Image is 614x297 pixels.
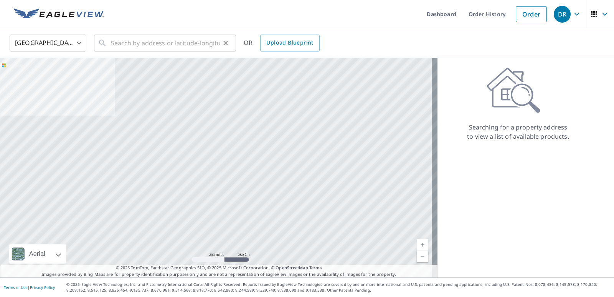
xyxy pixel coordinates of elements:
div: DR [554,6,571,23]
div: Aerial [27,244,48,264]
img: EV Logo [14,8,104,20]
p: | [4,285,55,290]
a: Current Level 5, Zoom In [417,239,428,251]
span: © 2025 TomTom, Earthstar Geographics SIO, © 2025 Microsoft Corporation, © [116,265,322,271]
a: Terms of Use [4,285,28,290]
a: Privacy Policy [30,285,55,290]
div: [GEOGRAPHIC_DATA] [10,32,86,54]
a: Order [516,6,547,22]
input: Search by address or latitude-longitude [111,32,220,54]
p: © 2025 Eagle View Technologies, Inc. and Pictometry International Corp. All Rights Reserved. Repo... [66,282,610,293]
p: Searching for a property address to view a list of available products. [467,123,569,141]
a: OpenStreetMap [276,265,308,270]
a: Terms [309,265,322,270]
div: OR [244,35,320,51]
div: Aerial [9,244,66,264]
span: Upload Blueprint [266,38,313,48]
button: Clear [220,38,231,48]
a: Upload Blueprint [260,35,319,51]
a: Current Level 5, Zoom Out [417,251,428,262]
